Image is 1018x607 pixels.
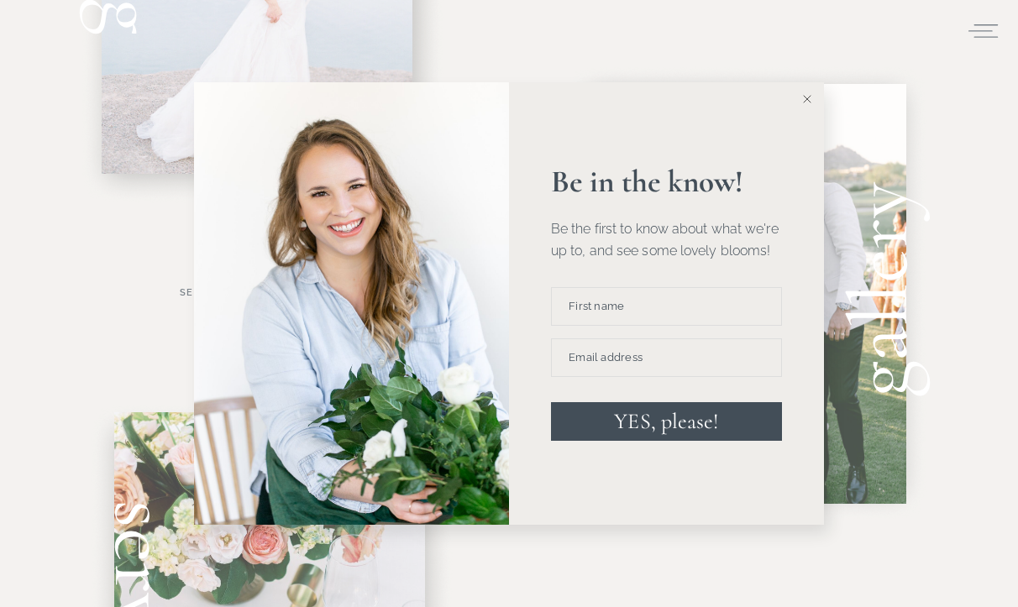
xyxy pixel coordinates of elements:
button: YES, please! [551,402,782,441]
span: YES, please! [614,408,718,434]
p: Be the first to know about what we're up to, and see some lovely blooms! [551,218,782,261]
span: Subscribe [478,65,548,75]
button: Subscribe [460,50,565,89]
p: Be in the know! [551,166,782,197]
